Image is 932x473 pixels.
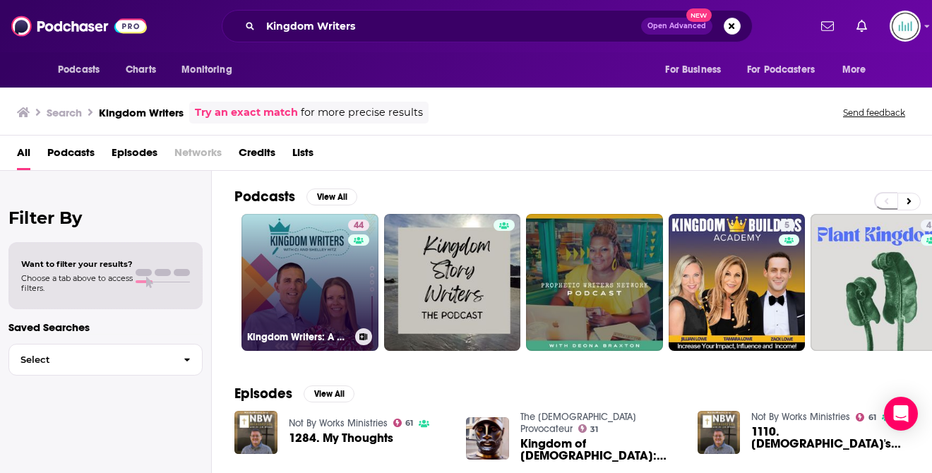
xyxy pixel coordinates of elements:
button: open menu [172,56,250,83]
button: open menu [48,56,118,83]
span: 5 [784,219,789,233]
a: Try an exact match [195,104,298,121]
img: Kingdom of God: DURATION (Rev. 20:1-6) - Jonathan Eubanks [466,417,509,460]
div: Open Intercom Messenger [884,397,918,431]
h2: Filter By [8,208,203,228]
span: 31 [590,426,598,433]
h3: Kingdom Writers [99,106,184,119]
button: View All [306,188,357,205]
span: for more precise results [301,104,423,121]
h3: Search [47,106,82,119]
a: All [17,141,30,170]
span: Open Advanced [647,23,706,30]
img: 1110. God's Unconditional Promise to Israel [698,411,741,454]
span: Kingdom of [DEMOGRAPHIC_DATA]: DURATION (Rev. 20:1-6) - [PERSON_NAME] [520,438,681,462]
a: Show notifications dropdown [815,14,840,38]
a: PodcastsView All [234,188,357,205]
img: User Profile [890,11,921,42]
span: Monitoring [181,60,232,80]
a: 1110. God's Unconditional Promise to Israel [751,426,909,450]
span: Logged in as podglomerate [890,11,921,42]
a: Not By Works Ministries [751,411,850,423]
span: 4 [926,219,931,233]
h2: Episodes [234,385,292,402]
a: Charts [116,56,165,83]
span: Select [9,355,172,364]
a: EpisodesView All [234,385,354,402]
p: Saved Searches [8,321,203,334]
a: Episodes [112,141,157,170]
a: Kingdom of God: DURATION (Rev. 20:1-6) - Jonathan Eubanks [520,438,681,462]
a: 5 [779,220,795,231]
span: Networks [174,141,222,170]
h3: Kingdom Writers: A Podcast for [DEMOGRAPHIC_DATA] Writers of All Genres [247,331,349,343]
button: Select [8,344,203,376]
span: 1110. [DEMOGRAPHIC_DATA]'s Unconditional Promise to [GEOGRAPHIC_DATA] [751,426,909,450]
a: The Bible Provocateur [520,411,636,435]
span: Charts [126,60,156,80]
a: Credits [239,141,275,170]
span: Choose a tab above to access filters. [21,273,133,293]
input: Search podcasts, credits, & more... [261,15,641,37]
button: open menu [832,56,884,83]
span: Want to filter your results? [21,259,133,269]
div: Search podcasts, credits, & more... [222,10,753,42]
a: 61 [393,419,414,427]
button: Send feedback [839,107,909,119]
span: 44 [354,219,364,233]
a: Not By Works Ministries [289,417,388,429]
button: Show profile menu [890,11,921,42]
button: View All [304,385,354,402]
button: open menu [738,56,835,83]
a: Lists [292,141,313,170]
a: 61 [856,413,876,421]
span: For Business [665,60,721,80]
span: Podcasts [58,60,100,80]
a: Podcasts [47,141,95,170]
h2: Podcasts [234,188,295,205]
span: 61 [405,420,413,426]
span: 61 [868,414,876,421]
button: Open AdvancedNew [641,18,712,35]
img: Podchaser - Follow, Share and Rate Podcasts [11,13,147,40]
a: 5 [669,214,806,351]
a: 44Kingdom Writers: A Podcast for [DEMOGRAPHIC_DATA] Writers of All Genres [241,214,378,351]
a: 44 [348,220,369,231]
span: For Podcasters [747,60,815,80]
a: 1284. My Thoughts [289,432,393,444]
span: More [842,60,866,80]
span: New [686,8,712,22]
a: Show notifications dropdown [851,14,873,38]
button: open menu [655,56,739,83]
img: 1284. My Thoughts [234,411,277,454]
a: 31 [578,424,599,433]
